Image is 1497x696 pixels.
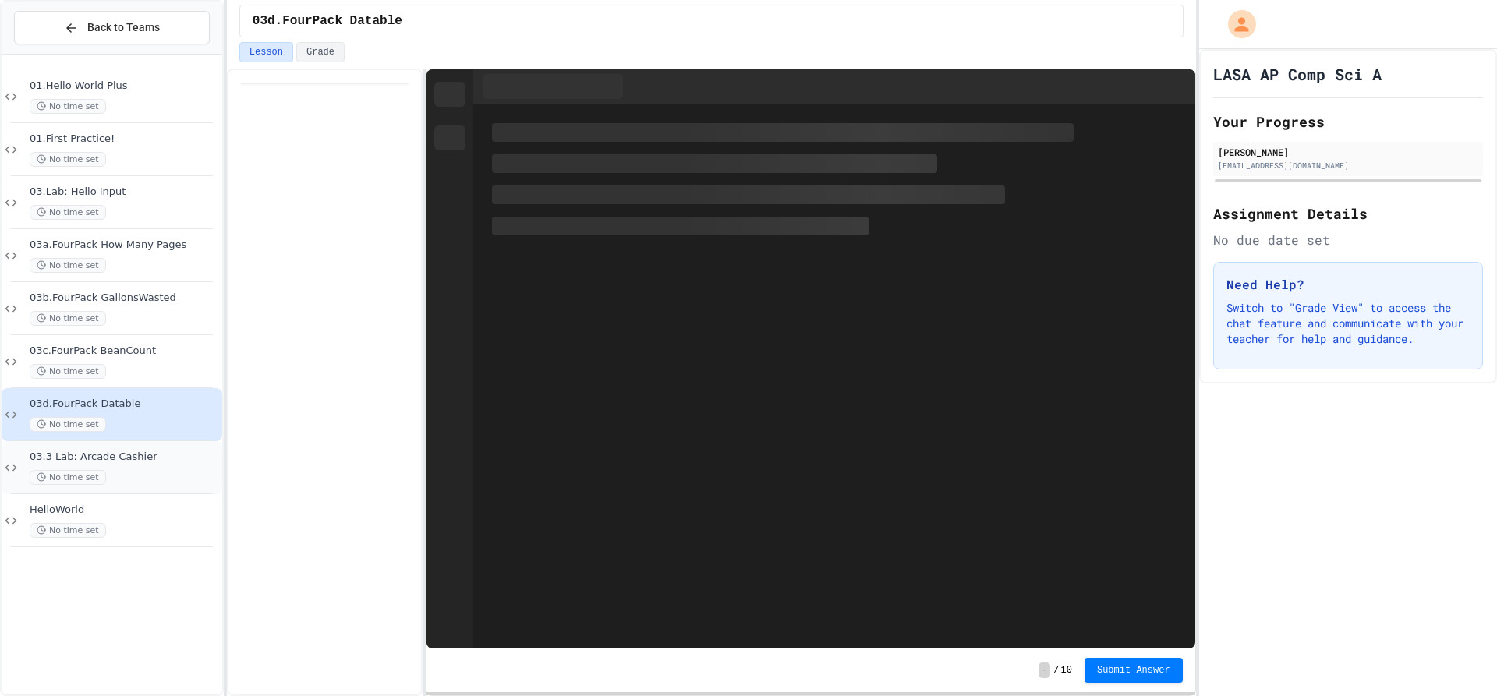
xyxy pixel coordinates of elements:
[30,99,106,114] span: No time set
[14,11,210,44] button: Back to Teams
[1218,160,1478,171] div: [EMAIL_ADDRESS][DOMAIN_NAME]
[30,523,106,538] span: No time set
[1213,203,1483,224] h2: Assignment Details
[30,417,106,432] span: No time set
[30,364,106,379] span: No time set
[30,470,106,485] span: No time set
[30,79,219,93] span: 01.Hello World Plus
[30,311,106,326] span: No time set
[30,503,219,517] span: HelloWorld
[1213,231,1483,249] div: No due date set
[296,42,345,62] button: Grade
[30,291,219,305] span: 03b.FourPack GallonsWasted
[1226,300,1470,347] p: Switch to "Grade View" to access the chat feature and communicate with your teacher for help and ...
[1226,275,1470,294] h3: Need Help?
[30,397,219,411] span: 03d.FourPack Datable
[1053,664,1059,677] span: /
[30,152,106,167] span: No time set
[1213,111,1483,132] h2: Your Progress
[30,258,106,273] span: No time set
[30,344,219,358] span: 03c.FourPack BeanCount
[239,42,293,62] button: Lesson
[253,12,402,30] span: 03d.FourPack Datable
[1061,664,1072,677] span: 10
[87,19,160,36] span: Back to Teams
[30,185,219,199] span: 03.Lab: Hello Input
[1218,145,1478,159] div: [PERSON_NAME]
[1213,63,1382,85] h1: LASA AP Comp Sci A
[1085,658,1183,683] button: Submit Answer
[30,450,219,464] span: 03.3 Lab: Arcade Cashier
[30,132,219,146] span: 01.First Practice!
[1097,664,1170,677] span: Submit Answer
[1212,6,1260,42] div: My Account
[30,238,219,252] span: 03a.FourPack How Many Pages
[1039,662,1050,678] span: -
[30,205,106,220] span: No time set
